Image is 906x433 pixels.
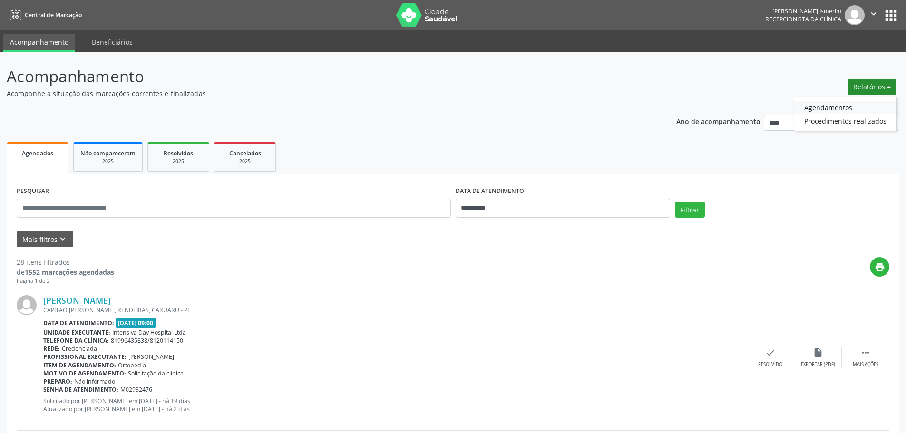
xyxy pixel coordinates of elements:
[758,361,782,368] div: Resolvido
[794,114,896,127] a: Procedimentos realizados
[155,158,202,165] div: 2025
[43,345,60,353] b: Rede:
[58,234,68,244] i: keyboard_arrow_down
[80,158,136,165] div: 2025
[765,15,841,23] span: Recepcionista da clínica
[128,369,185,377] span: Solicitação da clínica.
[43,397,747,413] p: Solicitado por [PERSON_NAME] em [DATE] - há 19 dias Atualizado por [PERSON_NAME] em [DATE] - há 2...
[801,361,835,368] div: Exportar (PDF)
[870,257,889,277] button: print
[80,149,136,157] span: Não compareceram
[765,347,776,358] i: check
[3,34,75,52] a: Acompanhamento
[7,65,632,88] p: Acompanhamento
[120,385,152,394] span: M02932476
[845,5,865,25] img: img
[118,361,146,369] span: Ortopedia
[865,5,883,25] button: 
[17,295,37,315] img: img
[875,262,885,272] i: print
[43,319,114,327] b: Data de atendimento:
[25,11,82,19] span: Central de Marcação
[43,295,111,306] a: [PERSON_NAME]
[221,158,269,165] div: 2025
[85,34,139,50] a: Beneficiários
[128,353,174,361] span: [PERSON_NAME]
[25,268,114,277] strong: 1552 marcações agendadas
[62,345,97,353] span: Credenciada
[794,101,896,114] a: Agendamentos
[43,353,127,361] b: Profissional executante:
[17,184,49,199] label: PESQUISAR
[456,184,524,199] label: DATA DE ATENDIMENTO
[43,369,126,377] b: Motivo de agendamento:
[74,377,115,385] span: Não informado
[43,361,116,369] b: Item de agendamento:
[848,79,896,95] button: Relatórios
[17,231,73,248] button: Mais filtroskeyboard_arrow_down
[43,337,109,345] b: Telefone da clínica:
[112,328,186,337] span: Intensiva Day Hospital Ltda
[22,149,53,157] span: Agendados
[675,202,705,218] button: Filtrar
[7,88,632,98] p: Acompanhe a situação das marcações correntes e finalizadas
[43,385,118,394] b: Senha de atendimento:
[116,318,156,328] span: [DATE] 09:00
[883,7,899,24] button: apps
[17,277,114,285] div: Página 1 de 2
[860,347,871,358] i: 
[17,267,114,277] div: de
[164,149,193,157] span: Resolvidos
[43,306,747,314] div: CAPITAO [PERSON_NAME], RENDEIRAS, CARUARU - PE
[813,347,823,358] i: insert_drive_file
[794,97,897,131] ul: Relatórios
[43,377,72,385] b: Preparo:
[676,115,760,127] p: Ano de acompanhamento
[17,257,114,267] div: 28 itens filtrados
[7,7,82,23] a: Central de Marcação
[765,7,841,15] div: [PERSON_NAME] Ismerim
[43,328,110,337] b: Unidade executante:
[868,9,879,19] i: 
[229,149,261,157] span: Cancelados
[853,361,878,368] div: Mais ações
[111,337,183,345] span: 81996435838/8120114150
